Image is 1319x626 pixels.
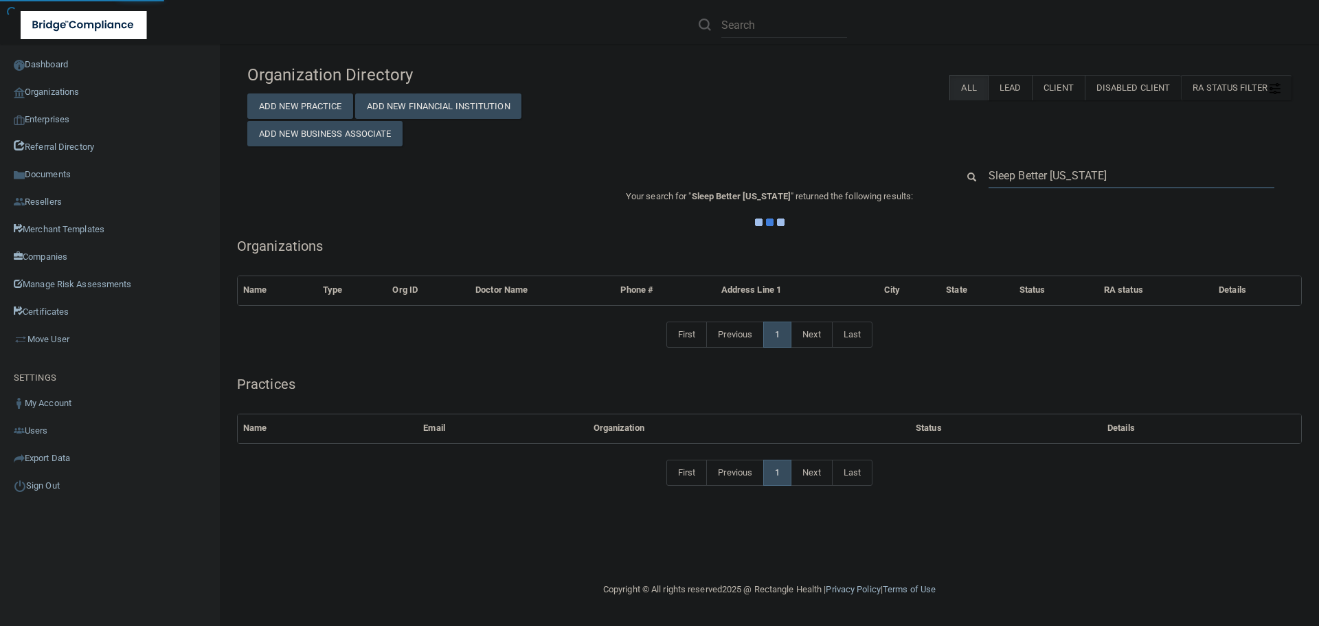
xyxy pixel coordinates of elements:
th: Organization [588,414,910,443]
th: Org ID [387,276,470,304]
th: Details [1102,414,1301,443]
img: icon-users.e205127d.png [14,425,25,436]
label: SETTINGS [14,370,56,386]
input: Search [989,163,1274,188]
button: Add New Financial Institution [355,93,521,119]
input: Search [721,12,847,38]
img: ic_dashboard_dark.d01f4a41.png [14,60,25,71]
th: Phone # [615,276,715,304]
th: Name [238,276,317,304]
a: Next [791,322,832,348]
a: Next [791,460,832,486]
button: Add New Practice [247,93,353,119]
img: bridge_compliance_login_screen.278c3ca4.svg [21,11,147,39]
a: Last [832,460,872,486]
img: ic_user_dark.df1a06c3.png [14,398,25,409]
th: Doctor Name [470,276,615,304]
h4: Organization Directory [247,66,582,84]
img: icon-filter@2x.21656d0b.png [1270,83,1281,94]
a: First [666,460,708,486]
img: ic_reseller.de258add.png [14,197,25,208]
a: Last [832,322,872,348]
a: Privacy Policy [826,584,880,594]
p: Your search for " " returned the following results: [237,188,1302,205]
img: organization-icon.f8decf85.png [14,87,25,98]
div: Copyright © All rights reserved 2025 @ Rectangle Health | | [519,568,1020,612]
a: 1 [763,460,791,486]
img: ic_power_dark.7ecde6b1.png [14,480,26,492]
a: Previous [706,322,764,348]
img: icon-documents.8dae5593.png [14,170,25,181]
th: Details [1213,276,1301,304]
label: Client [1032,75,1085,100]
button: Add New Business Associate [247,121,403,146]
th: State [940,276,1014,304]
a: 1 [763,322,791,348]
th: RA status [1098,276,1213,304]
label: Lead [988,75,1032,100]
th: Status [910,414,1102,443]
a: Previous [706,460,764,486]
img: ajax-loader.4d491dd7.gif [755,219,785,226]
a: First [666,322,708,348]
th: Type [317,276,387,304]
th: Name [238,414,418,443]
th: Status [1014,276,1098,304]
th: Address Line 1 [716,276,879,304]
label: All [949,75,987,100]
img: icon-export.b9366987.png [14,453,25,464]
h5: Organizations [237,238,1302,254]
th: City [879,276,940,304]
span: RA Status Filter [1193,82,1281,93]
img: ic-search.3b580494.png [699,19,711,31]
h5: Practices [237,377,1302,392]
label: Disabled Client [1085,75,1182,100]
img: enterprise.0d942306.png [14,115,25,125]
img: briefcase.64adab9b.png [14,333,27,346]
th: Email [418,414,587,443]
span: Sleep Better [US_STATE] [692,191,791,201]
a: Terms of Use [883,584,936,594]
